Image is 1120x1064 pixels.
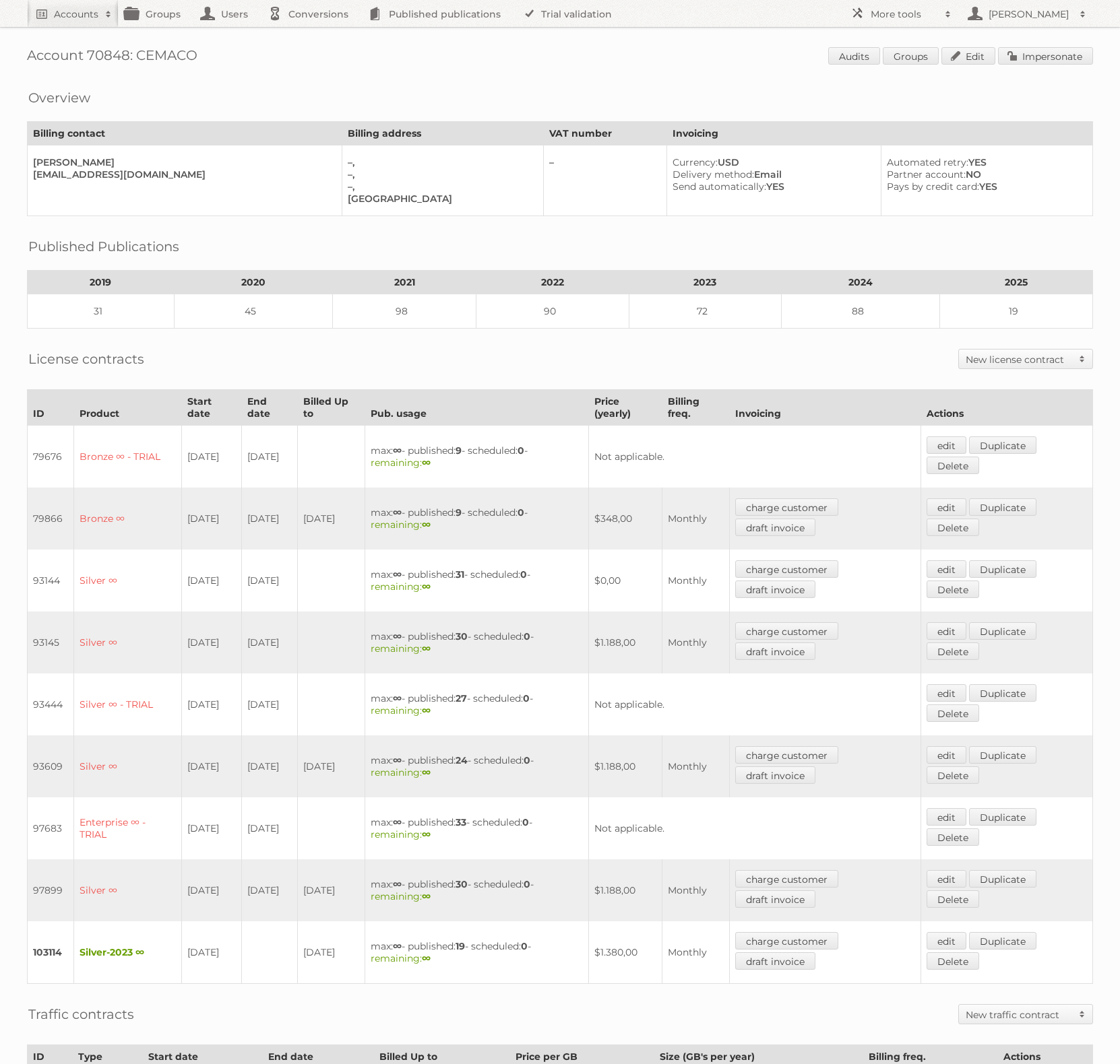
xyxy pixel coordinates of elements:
span: remaining: [371,704,431,717]
td: [DATE] [242,673,298,735]
th: Invoicing [730,390,921,426]
div: YES [887,180,1082,193]
td: 79866 [28,488,74,550]
td: Silver ∞ [74,859,182,921]
td: Enterprise ∞ - TRIAL [74,797,182,859]
span: Pays by credit card: [887,180,979,193]
td: $348,00 [588,488,662,550]
td: 31 [28,294,175,329]
strong: ∞ [393,754,402,766]
strong: ∞ [393,940,402,952]
a: Duplicate [969,870,1036,888]
th: 2024 [782,271,940,294]
h2: License contracts [28,349,144,369]
div: Email [673,168,870,180]
strong: ∞ [422,580,431,593]
td: Not applicable. [588,673,921,735]
a: edit [927,808,966,826]
a: draft invoice [735,766,815,784]
td: $1.188,00 [588,611,662,673]
a: Duplicate [969,684,1036,702]
td: Monthly [662,859,730,921]
strong: 33 [456,816,466,828]
strong: ∞ [422,890,431,902]
strong: 24 [456,754,468,766]
td: max: - published: - scheduled: - [365,859,588,921]
a: draft invoice [735,580,815,598]
td: max: - published: - scheduled: - [365,735,588,797]
a: New license contract [959,350,1092,368]
strong: 0 [520,568,527,580]
td: [DATE] [242,426,298,488]
strong: ∞ [393,506,402,519]
td: [DATE] [242,797,298,859]
h1: Account 70848: CEMACO [27,47,1093,67]
td: Monthly [662,921,730,984]
h2: Accounts [54,7,98,21]
a: Duplicate [969,808,1036,826]
td: $0,00 [588,550,662,611]
h2: New traffic contract [966,1008,1072,1022]
a: Duplicate [969,932,1036,950]
div: –, [348,156,532,168]
a: Delete [927,519,979,536]
td: 79676 [28,426,74,488]
a: Duplicate [969,436,1036,454]
strong: 0 [524,630,530,642]
a: charge customer [735,560,838,578]
a: edit [927,498,966,516]
td: max: - published: - scheduled: - [365,673,588,735]
td: Bronze ∞ [74,488,182,550]
strong: ∞ [393,878,402,890]
div: [GEOGRAPHIC_DATA] [348,193,532,205]
a: draft invoice [735,519,815,536]
a: Delete [927,828,979,846]
td: [DATE] [181,611,241,673]
td: 98 [332,294,476,329]
th: 2021 [332,271,476,294]
div: –, [348,168,532,180]
td: [DATE] [181,859,241,921]
a: Delete [927,580,979,598]
td: 19 [940,294,1093,329]
span: Currency: [673,156,718,168]
a: edit [927,622,966,640]
span: remaining: [371,580,431,593]
td: 72 [629,294,781,329]
td: Not applicable. [588,426,921,488]
div: USD [673,156,870,168]
strong: ∞ [422,766,431,778]
h2: Published Publications [28,236,179,257]
strong: ∞ [422,642,431,655]
td: [DATE] [297,735,365,797]
span: Automated retry: [887,156,968,168]
a: charge customer [735,870,838,888]
td: [DATE] [181,550,241,611]
span: remaining: [371,890,431,902]
td: [DATE] [181,673,241,735]
td: Not applicable. [588,797,921,859]
strong: ∞ [393,630,402,642]
span: remaining: [371,828,431,840]
strong: ∞ [393,444,402,457]
span: Send automatically: [673,180,766,193]
td: [DATE] [242,735,298,797]
strong: ∞ [422,704,431,717]
div: [EMAIL_ADDRESS][DOMAIN_NAME] [33,168,331,180]
th: 2019 [28,271,175,294]
strong: 31 [456,568,464,580]
a: New traffic contract [959,1005,1092,1024]
td: max: - published: - scheduled: - [365,921,588,984]
td: 45 [174,294,332,329]
div: YES [673,180,870,193]
td: 93144 [28,550,74,611]
span: remaining: [371,952,431,964]
div: –, [348,180,532,193]
span: Toggle [1072,1005,1092,1024]
a: Delete [927,952,979,970]
th: ID [28,390,74,426]
a: edit [927,870,966,888]
a: Delete [927,704,979,722]
strong: ∞ [422,952,431,964]
strong: ∞ [393,692,402,704]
